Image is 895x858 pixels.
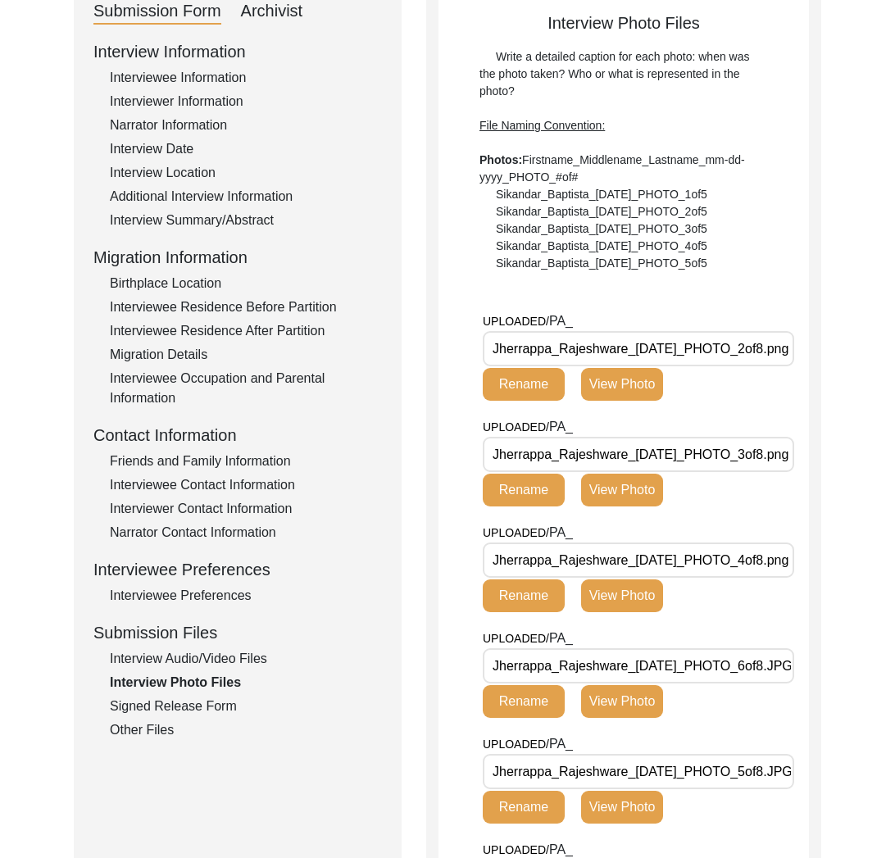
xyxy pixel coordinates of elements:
[110,475,382,495] div: Interviewee Contact Information
[110,523,382,542] div: Narrator Contact Information
[549,420,573,434] span: PA_
[581,791,663,824] button: View Photo
[483,791,565,824] button: Rename
[110,274,382,293] div: Birthplace Location
[581,685,663,718] button: View Photo
[483,474,565,506] button: Rename
[110,673,382,692] div: Interview Photo Files
[93,245,382,270] div: Migration Information
[110,187,382,207] div: Additional Interview Information
[110,139,382,159] div: Interview Date
[483,738,549,751] span: UPLOADED/
[110,720,382,740] div: Other Files
[438,11,809,272] div: Interview Photo Files
[110,92,382,111] div: Interviewer Information
[110,499,382,519] div: Interviewer Contact Information
[483,843,549,856] span: UPLOADED/
[483,632,549,645] span: UPLOADED/
[479,48,768,272] div: Write a detailed caption for each photo: when was the photo taken? Who or what is represented in ...
[110,452,382,471] div: Friends and Family Information
[549,737,573,751] span: PA_
[479,119,605,132] span: File Naming Convention:
[581,474,663,506] button: View Photo
[581,579,663,612] button: View Photo
[483,685,565,718] button: Rename
[549,842,573,856] span: PA_
[93,620,382,645] div: Submission Files
[581,368,663,401] button: View Photo
[549,631,573,645] span: PA_
[483,579,565,612] button: Rename
[110,68,382,88] div: Interviewee Information
[110,163,382,183] div: Interview Location
[93,423,382,447] div: Contact Information
[110,321,382,341] div: Interviewee Residence After Partition
[110,297,382,317] div: Interviewee Residence Before Partition
[483,368,565,401] button: Rename
[110,345,382,365] div: Migration Details
[110,649,382,669] div: Interview Audio/Video Files
[110,116,382,135] div: Narrator Information
[483,526,549,539] span: UPLOADED/
[479,153,522,166] b: Photos:
[549,525,573,539] span: PA_
[549,314,573,328] span: PA_
[93,39,382,64] div: Interview Information
[483,315,549,328] span: UPLOADED/
[110,697,382,716] div: Signed Release Form
[110,211,382,230] div: Interview Summary/Abstract
[483,420,549,434] span: UPLOADED/
[93,557,382,582] div: Interviewee Preferences
[110,369,382,408] div: Interviewee Occupation and Parental Information
[110,586,382,606] div: Interviewee Preferences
